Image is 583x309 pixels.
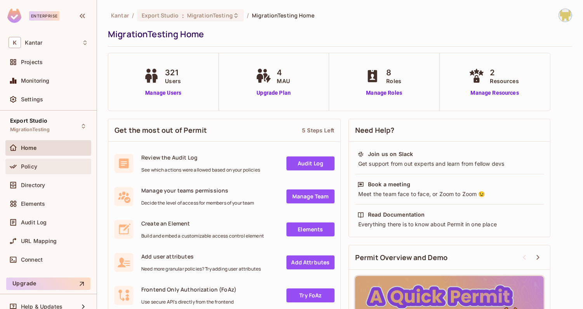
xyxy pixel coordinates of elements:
span: URL Mapping [21,238,57,244]
img: Girishankar.VP@kantar.com [559,9,572,22]
span: Policy [21,163,37,170]
span: Add user attributes [141,253,261,260]
a: Try FoAz [286,288,335,302]
img: SReyMgAAAABJRU5ErkJggg== [7,9,21,23]
span: Users [165,77,181,85]
a: Audit Log [286,156,335,170]
span: Roles [386,77,401,85]
span: See which actions were allowed based on your policies [141,167,260,173]
span: 2 [490,67,519,78]
span: Create an Element [141,220,264,227]
span: Need Help? [355,125,395,135]
a: Manage Team [286,189,335,203]
span: 8 [386,67,401,78]
span: Decide the level of access for members of your team [141,200,254,206]
span: Resources [490,77,519,85]
span: : [182,12,184,19]
a: Manage Users [142,89,185,97]
span: Projects [21,59,43,65]
button: Upgrade [6,278,90,290]
div: 5 Steps Left [302,127,334,134]
span: Need more granular policies? Try adding user attributes [141,266,261,272]
span: Export Studio [142,12,179,19]
span: Frontend Only Authorization (FoAz) [141,286,236,293]
div: Book a meeting [368,181,410,188]
a: Upgrade Plan [254,89,294,97]
span: MAU [277,77,290,85]
span: Review the Audit Log [141,154,260,161]
div: MigrationTesting Home [108,28,568,40]
span: Settings [21,96,43,102]
div: Join us on Slack [368,150,413,158]
div: Everything there is to know about Permit in one place [357,220,541,228]
div: Get support from out experts and learn from fellow devs [357,160,541,168]
span: Build and embed a customizable access control element [141,233,264,239]
span: the active workspace [111,12,129,19]
span: 321 [165,67,181,78]
span: MigrationTesting [10,127,50,133]
span: Workspace: Kantar [25,40,42,46]
span: 4 [277,67,290,78]
span: Export Studio [10,118,47,124]
div: Enterprise [29,11,59,21]
span: Connect [21,257,43,263]
span: Manage your teams permissions [141,187,254,194]
span: K [9,37,21,48]
a: Add Attrbutes [286,255,335,269]
span: Use secure API's directly from the frontend [141,299,236,305]
span: Elements [21,201,45,207]
a: Manage Resources [467,89,523,97]
span: Get the most out of Permit [115,125,207,135]
span: MigrationTesting Home [252,12,314,19]
span: Monitoring [21,78,50,84]
div: Read Documentation [368,211,425,219]
a: Manage Roles [363,89,405,97]
span: MigrationTesting [187,12,233,19]
span: Audit Log [21,219,47,226]
li: / [132,12,134,19]
span: Directory [21,182,45,188]
span: Home [21,145,37,151]
div: Meet the team face to face, or Zoom to Zoom 😉 [357,190,541,198]
a: Elements [286,222,335,236]
span: Permit Overview and Demo [355,253,448,262]
li: / [247,12,249,19]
